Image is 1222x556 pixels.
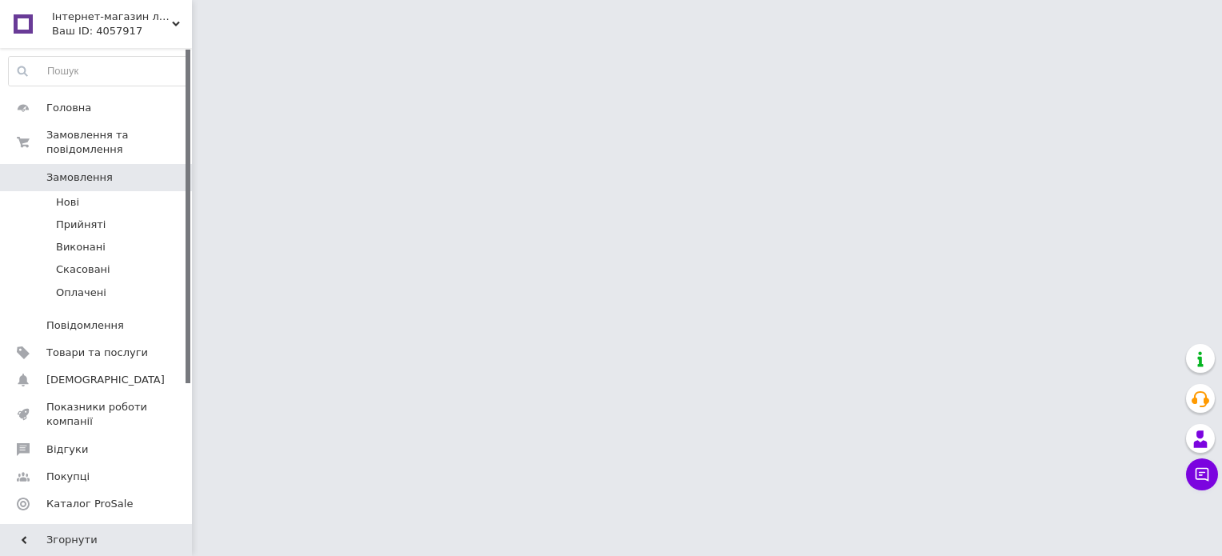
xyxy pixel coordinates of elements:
div: Ваш ID: 4057917 [52,24,192,38]
button: Чат з покупцем [1186,458,1218,490]
span: [DEMOGRAPHIC_DATA] [46,373,165,387]
span: Замовлення та повідомлення [46,128,192,157]
input: Пошук [9,57,188,86]
span: Товари та послуги [46,346,148,360]
span: Показники роботи компанії [46,400,148,429]
span: Нові [56,195,79,210]
span: Головна [46,101,91,115]
span: Відгуки [46,442,88,457]
span: Замовлення [46,170,113,185]
span: Покупці [46,470,90,484]
span: Прийняті [56,218,106,232]
span: Скасовані [56,262,110,277]
span: Каталог ProSale [46,497,133,511]
span: Повідомлення [46,318,124,333]
span: Виконані [56,240,106,254]
span: Оплачені [56,286,106,300]
span: Інтернет-магазин люстр "S-svit" [52,10,172,24]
